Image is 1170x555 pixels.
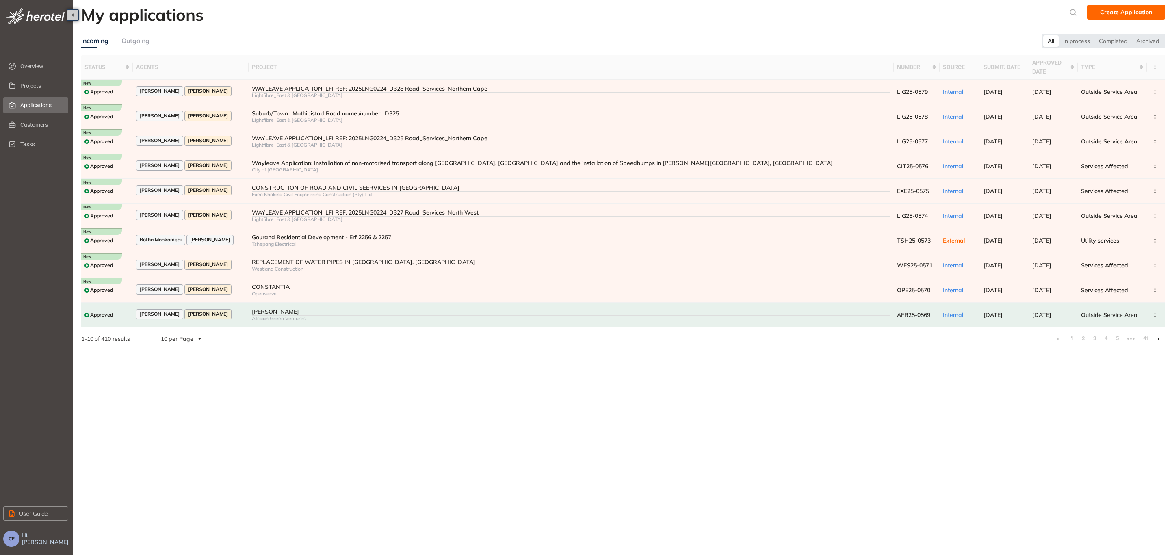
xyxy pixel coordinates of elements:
span: Overview [20,58,62,74]
span: [PERSON_NAME] [188,187,228,193]
span: [PERSON_NAME] [188,88,228,94]
div: Lightfibre_East & [GEOGRAPHIC_DATA] [252,217,890,222]
span: Outside Service Area [1081,311,1137,319]
div: City of [GEOGRAPHIC_DATA] [252,167,890,173]
span: [PERSON_NAME] [188,311,228,317]
button: User Guide [3,506,68,521]
span: [PERSON_NAME] [140,286,180,292]
span: Applications [20,97,62,113]
span: [DATE] [1032,138,1051,145]
th: agents [133,55,248,80]
span: [DATE] [984,262,1003,269]
div: of [68,334,143,343]
span: number [897,63,930,72]
li: Previous Page [1051,332,1064,345]
span: Approved [90,213,113,219]
a: 41 [1141,332,1149,345]
span: OPE25-0570 [897,286,930,294]
div: Suburb/Town : Mothibistad Road name /number : D325 [252,110,890,117]
a: 1 [1068,332,1076,345]
span: Utility services [1081,237,1119,244]
div: Outgoing [121,36,149,46]
span: [DATE] [1032,163,1051,170]
div: Westland Construction [252,266,890,272]
span: [DATE] [1032,237,1051,244]
span: LIG25-0579 [897,88,928,95]
div: African Green Ventures [252,316,890,321]
span: [PERSON_NAME] [140,88,180,94]
span: [PERSON_NAME] [188,286,228,292]
span: Internal [943,187,963,195]
span: [DATE] [984,187,1003,195]
div: Lightfibre_East & [GEOGRAPHIC_DATA] [252,117,890,123]
span: Approved [90,238,113,243]
span: type [1081,63,1137,72]
span: [DATE] [984,138,1003,145]
span: External [943,237,965,244]
span: CF [9,536,15,542]
th: source [940,55,980,80]
span: Projects [20,78,62,94]
span: Tasks [20,136,62,152]
li: Next 5 Pages [1124,332,1137,345]
span: [DATE] [984,113,1003,120]
div: Openserve [252,291,890,297]
div: Wayleave Application: Installation of non-motorised transport along [GEOGRAPHIC_DATA], [GEOGRAPHI... [252,160,890,167]
span: Internal [943,262,963,269]
div: Completed [1094,35,1132,47]
span: Internal [943,163,963,170]
span: [DATE] [1032,286,1051,294]
span: Approved [90,114,113,119]
span: Services Affected [1081,262,1128,269]
span: 410 results [101,335,130,343]
h2: My applications [81,5,204,24]
span: Approved [90,262,113,268]
div: Exeo Khokela Civil Engineering Construction (Pty) Ltd [252,192,890,197]
div: WAYLEAVE APPLICATION_LFI REF: 2025LNG0224_D325 Road_Services_Northern Cape [252,135,890,142]
span: [DATE] [1032,88,1051,95]
th: status [81,55,133,80]
div: Tshepang Electrical [252,241,890,247]
span: Internal [943,286,963,294]
a: 2 [1079,332,1087,345]
a: 5 [1113,332,1121,345]
span: Services Affected [1081,286,1128,294]
span: Botha Mookamedi [140,237,182,243]
div: Lightfibre_East & [GEOGRAPHIC_DATA] [252,142,890,148]
span: Services Affected [1081,187,1128,195]
span: Customers [20,117,62,133]
span: [DATE] [1032,212,1051,219]
span: LIG25-0577 [897,138,928,145]
span: [DATE] [1032,311,1051,319]
span: [DATE] [984,237,1003,244]
span: Hi, [PERSON_NAME] [22,532,70,546]
li: Next Page [1152,332,1165,345]
th: type [1078,55,1147,80]
span: Approved [90,312,113,318]
div: All [1043,35,1059,47]
strong: 1 - 10 [81,335,93,343]
span: [PERSON_NAME] [188,113,228,119]
button: Create Application [1087,5,1165,20]
span: Internal [943,212,963,219]
span: Outside Service Area [1081,212,1137,219]
span: [DATE] [1032,113,1051,120]
span: [PERSON_NAME] [190,237,230,243]
a: 3 [1090,332,1098,345]
span: [DATE] [984,311,1003,319]
button: CF [3,531,19,547]
span: ••• [1124,332,1137,345]
span: [PERSON_NAME] [140,138,180,143]
span: [PERSON_NAME] [188,138,228,143]
th: approved date [1029,55,1078,80]
span: LIG25-0574 [897,212,928,219]
span: User Guide [19,509,48,518]
span: Outside Service Area [1081,113,1137,120]
div: CONSTRUCTION OF ROAD AND CIVIL SEERVICES IN [GEOGRAPHIC_DATA] [252,184,890,191]
li: 4 [1102,332,1110,345]
div: Gourand Residential Development - Erf 2256 & 2257 [252,234,890,241]
th: project [249,55,894,80]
